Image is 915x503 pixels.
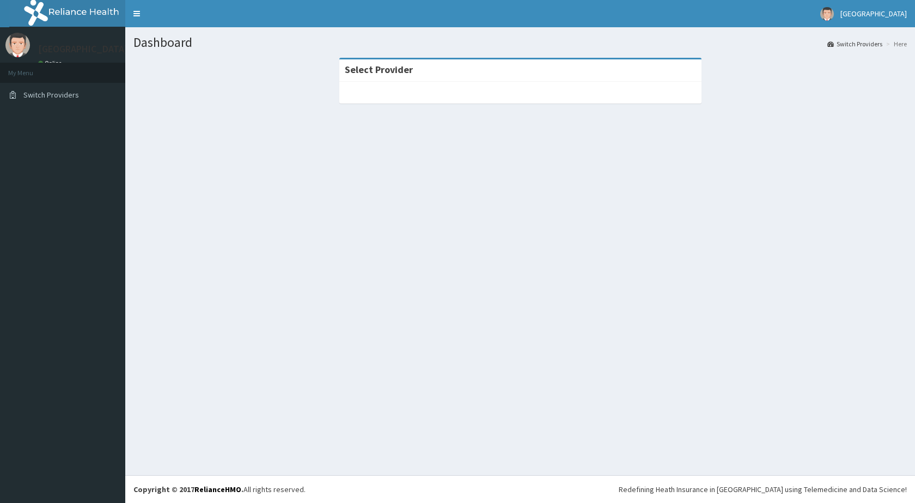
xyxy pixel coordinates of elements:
[820,7,834,21] img: User Image
[133,35,907,50] h1: Dashboard
[883,39,907,49] li: Here
[23,90,79,100] span: Switch Providers
[5,33,30,57] img: User Image
[345,63,413,76] strong: Select Provider
[38,44,128,54] p: [GEOGRAPHIC_DATA]
[125,475,915,503] footer: All rights reserved.
[827,39,882,49] a: Switch Providers
[194,484,241,494] a: RelianceHMO
[619,484,907,495] div: Redefining Heath Insurance in [GEOGRAPHIC_DATA] using Telemedicine and Data Science!
[38,59,64,67] a: Online
[840,9,907,19] span: [GEOGRAPHIC_DATA]
[133,484,243,494] strong: Copyright © 2017 .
